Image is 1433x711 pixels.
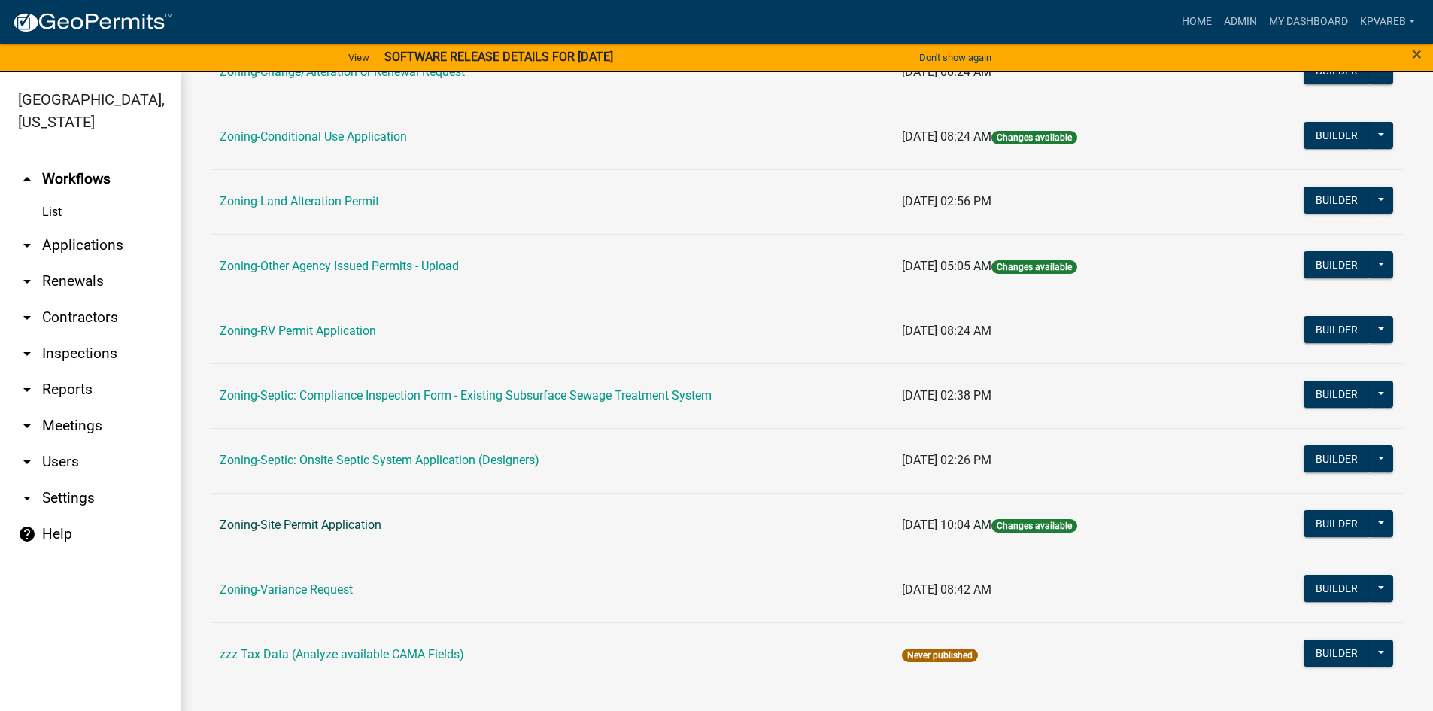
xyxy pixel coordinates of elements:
span: × [1412,44,1422,65]
span: Never published [902,649,978,662]
span: [DATE] 08:24 AM [902,324,991,338]
button: Builder [1304,316,1370,343]
a: Zoning-RV Permit Application [220,324,376,338]
button: Builder [1304,122,1370,149]
a: Zoning-Site Permit Application [220,518,381,532]
a: kpvareb [1354,8,1421,36]
span: [DATE] 10:04 AM [902,518,991,532]
a: Zoning-Variance Request [220,582,353,597]
i: arrow_drop_down [18,308,36,327]
span: [DATE] 02:26 PM [902,453,991,467]
button: Close [1412,45,1422,63]
button: Builder [1304,187,1370,214]
span: Changes available [991,131,1077,144]
a: My Dashboard [1263,8,1354,36]
a: Admin [1218,8,1263,36]
i: arrow_drop_down [18,381,36,399]
button: Builder [1304,575,1370,602]
button: Builder [1304,640,1370,667]
i: arrow_drop_down [18,236,36,254]
i: arrow_drop_down [18,417,36,435]
i: arrow_drop_down [18,272,36,290]
a: View [342,45,375,70]
a: Zoning-Land Alteration Permit [220,194,379,208]
span: [DATE] 02:56 PM [902,194,991,208]
a: Zoning-Septic: Compliance Inspection Form - Existing Subsurface Sewage Treatment System [220,388,712,403]
strong: SOFTWARE RELEASE DETAILS FOR [DATE] [384,50,613,64]
span: [DATE] 08:42 AM [902,582,991,597]
button: Builder [1304,445,1370,472]
button: Builder [1304,57,1370,84]
span: Changes available [991,260,1077,274]
button: Builder [1304,251,1370,278]
button: Builder [1304,381,1370,408]
i: arrow_drop_down [18,345,36,363]
button: Builder [1304,510,1370,537]
i: arrow_drop_down [18,453,36,471]
a: Zoning-Conditional Use Application [220,129,407,144]
i: help [18,525,36,543]
span: [DATE] 05:05 AM [902,259,991,273]
button: Don't show again [913,45,997,70]
a: Home [1176,8,1218,36]
a: Zoning-Other Agency Issued Permits - Upload [220,259,459,273]
span: [DATE] 08:24 AM [902,129,991,144]
span: [DATE] 02:38 PM [902,388,991,403]
span: Changes available [991,519,1077,533]
i: arrow_drop_down [18,489,36,507]
a: zzz Tax Data (Analyze available CAMA Fields) [220,647,464,661]
i: arrow_drop_up [18,170,36,188]
a: Zoning-Septic: Onsite Septic System Application (Designers) [220,453,539,467]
